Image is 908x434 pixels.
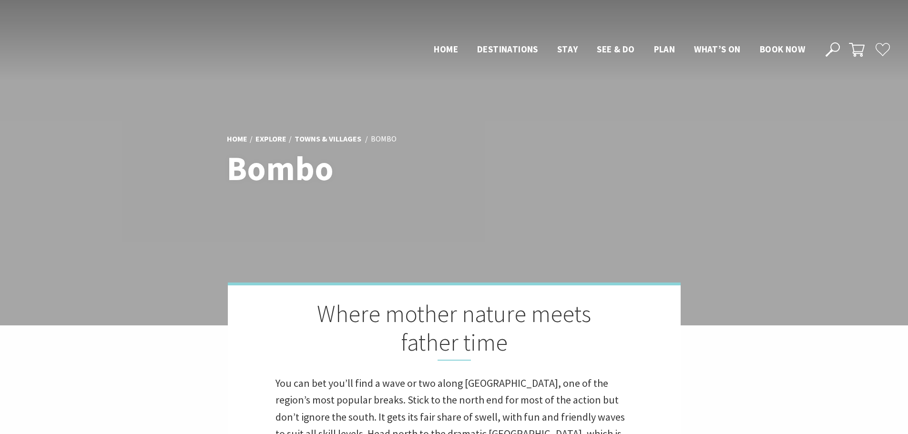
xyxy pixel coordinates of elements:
[557,43,578,55] span: Stay
[597,43,634,55] span: See & Do
[477,43,538,55] span: Destinations
[694,43,741,55] span: What’s On
[275,300,633,361] h2: Where mother nature meets father time
[295,134,361,144] a: Towns & Villages
[371,133,397,145] li: Bombo
[424,42,815,58] nav: Main Menu
[255,134,286,144] a: Explore
[654,43,675,55] span: Plan
[434,43,458,55] span: Home
[227,134,247,144] a: Home
[227,150,496,187] h1: Bombo
[760,43,805,55] span: Book now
